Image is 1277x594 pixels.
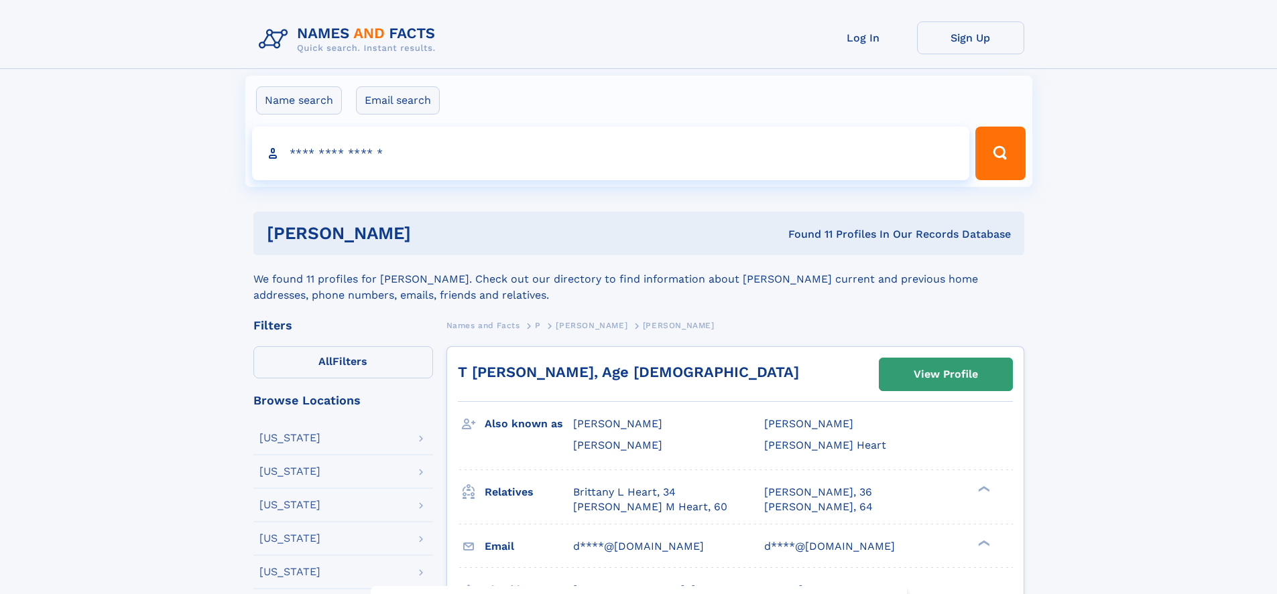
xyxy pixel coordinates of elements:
[259,533,320,544] div: [US_STATE]
[556,321,627,330] span: [PERSON_NAME]
[253,255,1024,303] div: We found 11 profiles for [PERSON_NAME]. Check out our directory to find information about [PERSON...
[356,86,440,115] label: Email search
[573,439,662,451] span: [PERSON_NAME]
[917,21,1024,54] a: Sign Up
[914,359,978,390] div: View Profile
[256,86,342,115] label: Name search
[485,535,573,558] h3: Email
[253,21,446,58] img: Logo Names and Facts
[810,21,917,54] a: Log In
[573,485,676,500] a: Brittany L Heart, 34
[599,227,1011,242] div: Found 11 Profiles In Our Records Database
[252,127,970,180] input: search input
[535,317,541,333] a: P
[259,567,320,577] div: [US_STATE]
[253,394,433,406] div: Browse Locations
[975,538,991,547] div: ❯
[764,500,873,514] a: [PERSON_NAME], 64
[643,321,715,330] span: [PERSON_NAME]
[253,319,433,331] div: Filters
[267,225,600,242] h1: [PERSON_NAME]
[485,413,573,435] h3: Also known as
[556,317,627,333] a: [PERSON_NAME]
[573,500,727,514] a: [PERSON_NAME] M Heart, 60
[879,358,1012,390] a: View Profile
[573,417,662,430] span: [PERSON_NAME]
[975,484,991,493] div: ❯
[975,127,1025,180] button: Search Button
[253,346,433,378] label: Filters
[458,364,799,380] a: T [PERSON_NAME], Age [DEMOGRAPHIC_DATA]
[764,439,886,451] span: [PERSON_NAME] Heart
[259,500,320,510] div: [US_STATE]
[764,417,853,430] span: [PERSON_NAME]
[764,485,872,500] a: [PERSON_NAME], 36
[318,355,332,368] span: All
[259,466,320,477] div: [US_STATE]
[485,481,573,504] h3: Relatives
[446,317,520,333] a: Names and Facts
[259,433,320,443] div: [US_STATE]
[535,321,541,330] span: P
